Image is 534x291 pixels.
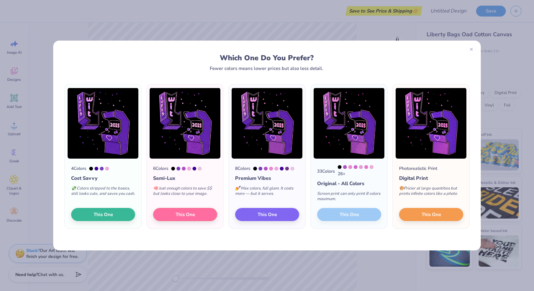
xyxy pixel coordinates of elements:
div: 237 C [348,165,352,169]
div: 4 Colors [71,165,86,172]
div: 517 C [290,167,294,170]
div: Black [171,167,175,170]
div: 236 C [187,167,191,170]
img: 8 color option [231,87,303,159]
button: This One [235,208,299,221]
div: 252 C [354,165,357,169]
div: Screen print can only print 8 colors maximum. [317,187,381,208]
div: Premium Vibes [235,175,299,182]
div: Black [89,167,93,170]
div: 33 Colors [317,168,335,175]
div: Max colors, full glam. It costs more — but it serves. [235,182,299,203]
div: Colors stripped to the basics, still looks cute, and saves you cash. [71,182,135,203]
div: Cost Savvy [71,175,135,182]
div: 236 C [275,167,278,170]
img: Photorealistic preview [395,87,467,159]
div: 244 C [359,165,363,169]
div: 526 C [285,167,289,170]
div: Black [338,165,341,169]
img: 4 color option [67,87,139,159]
div: Just enough colors to save $$ but looks close to your image. [153,182,217,203]
img: 33 color option [313,87,385,159]
div: 6 Colors [153,165,168,172]
div: Violet C [280,167,284,170]
button: This One [71,208,135,221]
div: Semi-Lux [153,175,217,182]
div: 2582 C [182,167,186,170]
div: Violet C [95,167,98,170]
div: Fewer colors means lower prices but also less detail. [210,66,323,71]
div: Pricier at large quantities but prints infinite colors like a photo [399,182,463,203]
div: Black [253,167,257,170]
span: This One [258,211,277,218]
div: 2582 C [264,167,268,170]
span: 💅 [235,185,240,191]
div: Which One Do You Prefer? [70,54,463,62]
div: 237 C [269,167,273,170]
img: 6 color option [149,87,221,159]
span: 🧠 [153,185,158,191]
button: This One [399,208,463,221]
div: 236 C [105,167,109,170]
div: 266 C [259,167,262,170]
span: 💸 [71,185,76,191]
div: 236 C [370,165,373,169]
div: Violet C [193,167,196,170]
div: 266 C [100,167,104,170]
span: 🎨 [399,185,404,191]
div: 2582 C [343,165,347,169]
div: Digital Print [399,175,463,182]
div: 8 Colors [235,165,250,172]
div: 517 C [198,167,202,170]
div: 26 + [338,165,381,177]
span: This One [176,211,195,218]
span: This One [422,211,441,218]
div: 266 C [177,167,180,170]
div: 2375 C [364,165,368,169]
button: This One [153,208,217,221]
div: Photorealistic Print [399,165,437,172]
div: Original - All Colors [317,180,381,187]
span: This One [94,211,113,218]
